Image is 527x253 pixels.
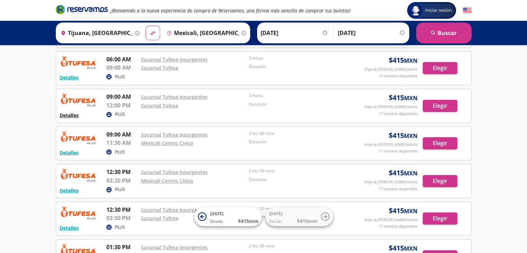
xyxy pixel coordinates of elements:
[60,112,79,119] button: Detalles
[364,142,418,148] p: Viaje de [PERSON_NAME]/adulto
[106,176,138,185] p: 03:20 PM
[141,207,208,213] a: Sucursal Tufesa Insurgentes
[404,169,418,177] small: MXN
[379,148,418,154] p: 17 asientos disponibles
[416,23,472,43] button: Buscar
[106,93,138,101] p: 09:00 AM
[210,218,223,225] span: Desde:
[261,24,328,42] input: Elegir Fecha
[56,4,108,15] i: Brand Logo
[141,177,193,184] a: Mexicali Centro Civico
[164,24,239,42] input: Buscar Destino
[249,130,353,137] p: 2 hrs 30 mins
[115,224,125,230] p: PLUS
[58,24,133,42] input: Buscar Origen
[60,74,79,81] button: Detalles
[463,6,472,15] button: English
[364,67,418,72] p: Viaje de [PERSON_NAME]/adulto
[249,55,353,61] p: 3 horas
[404,207,418,215] small: MXN
[423,62,457,74] button: Elegir
[106,55,138,63] p: 06:00 AM
[269,211,282,217] span: [DATE]
[423,175,457,187] button: Elegir
[56,4,108,17] a: Brand Logo
[297,217,317,225] span: $ 415
[60,224,79,232] button: Detalles
[249,219,258,224] small: MXN
[364,217,418,223] p: Viaje de [PERSON_NAME]/adulto
[423,212,457,225] button: Elegir
[364,104,418,110] p: Viaje de [PERSON_NAME]/adulto
[404,245,418,252] small: MXN
[106,63,138,72] p: 09:00 AM
[404,94,418,102] small: MXN
[141,94,208,100] a: Sucursal Tufesa Insurgentes
[423,100,457,112] button: Elegir
[249,63,353,70] p: Duración
[423,137,457,149] button: Elegir
[379,111,418,117] p: 17 asientos disponibles
[308,219,317,224] small: MXN
[249,176,353,183] p: Duración
[60,168,98,182] img: RESERVAMOS
[249,243,353,249] p: 2 hrs 30 mins
[379,73,418,79] p: 15 asientos disponibles
[379,186,418,192] p: 17 asientos disponibles
[115,149,125,155] p: PLUS
[389,55,418,66] span: $ 415
[106,139,138,147] p: 11:30 AM
[141,140,193,146] a: Mexicali Centro Civico
[106,214,138,222] p: 03:50 PM
[422,7,455,14] span: Iniciar sesión
[60,130,98,144] img: RESERVAMOS
[60,55,98,69] img: RESERVAMOS
[106,168,138,176] p: 12:30 PM
[60,93,98,106] img: RESERVAMOS
[106,101,138,110] p: 12:00 PM
[141,131,208,138] a: Sucursal Tufesa Insurgentes
[265,207,333,226] button: [DATE]Desde:$415MXN
[389,206,418,216] span: $ 415
[364,179,418,185] p: Viaje de [PERSON_NAME]/adulto
[249,206,353,212] p: 3 hrs 20 mins
[389,168,418,178] span: $ 415
[115,74,125,80] p: PLUS
[141,56,208,63] a: Sucursal Tufesa Insurgentes
[141,169,208,175] a: Sucursal Tufesa Insurgentes
[115,111,125,117] p: PLUS
[141,102,178,109] a: Sucursal Tufesa
[210,211,223,217] span: [DATE]
[106,130,138,139] p: 09:00 AM
[379,224,418,229] p: 17 asientos disponibles
[60,149,79,156] button: Detalles
[111,7,351,14] em: ¡Bienvenido a la nueva experiencia de compra de Reservamos, una forma más sencilla de comprar tus...
[249,101,353,107] p: Duración
[269,218,282,225] span: Desde:
[106,243,138,251] p: 01:30 PM
[249,93,353,99] p: 3 horas
[338,24,406,42] input: Opcional
[106,206,138,214] p: 12:30 PM
[141,215,178,221] a: Sucursal Tufesa
[194,207,262,226] button: [DATE]Desde:$415MXN
[249,139,353,145] p: Duración
[404,132,418,140] small: MXN
[60,206,98,219] img: RESERVAMOS
[249,168,353,174] p: 2 hrs 50 mins
[389,93,418,103] span: $ 415
[238,217,258,225] span: $ 415
[141,64,178,71] a: Sucursal Tufesa
[60,187,79,194] button: Detalles
[115,186,125,193] p: PLUS
[404,57,418,64] small: MXN
[141,244,208,251] a: Sucursal Tufesa Insurgentes
[389,130,418,141] span: $ 415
